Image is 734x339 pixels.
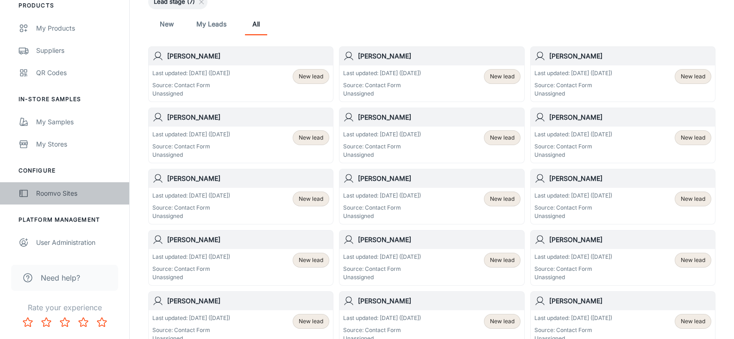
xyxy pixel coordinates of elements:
[530,46,715,102] a: [PERSON_NAME]Last updated: [DATE] ([DATE])Source: Contact FormUnassignedNew lead
[152,90,230,98] p: Unassigned
[299,195,323,203] span: New lead
[681,195,705,203] span: New lead
[152,326,230,334] p: Source: Contact Form
[167,112,329,122] h6: [PERSON_NAME]
[343,90,421,98] p: Unassigned
[549,51,711,61] h6: [PERSON_NAME]
[534,69,612,77] p: Last updated: [DATE] ([DATE])
[299,72,323,81] span: New lead
[152,130,230,139] p: Last updated: [DATE] ([DATE])
[358,112,520,122] h6: [PERSON_NAME]
[152,192,230,200] p: Last updated: [DATE] ([DATE])
[343,151,421,159] p: Unassigned
[56,313,74,332] button: Rate 3 star
[167,51,329,61] h6: [PERSON_NAME]
[93,313,111,332] button: Rate 5 star
[152,204,230,212] p: Source: Contact Form
[74,313,93,332] button: Rate 4 star
[530,108,715,163] a: [PERSON_NAME]Last updated: [DATE] ([DATE])Source: Contact FormUnassignedNew lead
[530,169,715,224] a: [PERSON_NAME]Last updated: [DATE] ([DATE])Source: Contact FormUnassignedNew lead
[148,169,333,224] a: [PERSON_NAME]Last updated: [DATE] ([DATE])Source: Contact FormUnassignedNew lead
[299,256,323,264] span: New lead
[549,296,711,306] h6: [PERSON_NAME]
[681,72,705,81] span: New lead
[534,273,612,281] p: Unassigned
[36,188,120,198] div: Roomvo Sites
[152,314,230,322] p: Last updated: [DATE] ([DATE])
[299,317,323,326] span: New lead
[36,139,120,149] div: My Stores
[534,81,612,90] p: Source: Contact Form
[148,230,333,286] a: [PERSON_NAME]Last updated: [DATE] ([DATE])Source: Contact FormUnassignedNew lead
[343,204,421,212] p: Source: Contact Form
[152,265,230,273] p: Source: Contact Form
[245,13,267,35] a: All
[148,46,333,102] a: [PERSON_NAME]Last updated: [DATE] ([DATE])Source: Contact FormUnassignedNew lead
[36,45,120,56] div: Suppliers
[343,253,421,261] p: Last updated: [DATE] ([DATE])
[36,23,120,33] div: My Products
[534,192,612,200] p: Last updated: [DATE] ([DATE])
[343,265,421,273] p: Source: Contact Form
[37,313,56,332] button: Rate 2 star
[152,142,230,151] p: Source: Contact Form
[343,326,421,334] p: Source: Contact Form
[530,230,715,286] a: [PERSON_NAME]Last updated: [DATE] ([DATE])Source: Contact FormUnassignedNew lead
[343,130,421,139] p: Last updated: [DATE] ([DATE])
[36,117,120,127] div: My Samples
[534,151,612,159] p: Unassigned
[152,253,230,261] p: Last updated: [DATE] ([DATE])
[534,253,612,261] p: Last updated: [DATE] ([DATE])
[549,235,711,245] h6: [PERSON_NAME]
[156,13,178,35] a: New
[299,134,323,142] span: New lead
[534,326,612,334] p: Source: Contact Form
[358,51,520,61] h6: [PERSON_NAME]
[358,173,520,184] h6: [PERSON_NAME]
[339,46,524,102] a: [PERSON_NAME]Last updated: [DATE] ([DATE])Source: Contact FormUnassignedNew lead
[490,72,514,81] span: New lead
[358,235,520,245] h6: [PERSON_NAME]
[681,317,705,326] span: New lead
[534,130,612,139] p: Last updated: [DATE] ([DATE])
[167,173,329,184] h6: [PERSON_NAME]
[152,69,230,77] p: Last updated: [DATE] ([DATE])
[7,302,122,313] p: Rate your experience
[343,142,421,151] p: Source: Contact Form
[490,317,514,326] span: New lead
[36,68,120,78] div: QR Codes
[534,142,612,151] p: Source: Contact Form
[167,296,329,306] h6: [PERSON_NAME]
[19,313,37,332] button: Rate 1 star
[343,69,421,77] p: Last updated: [DATE] ([DATE])
[152,273,230,281] p: Unassigned
[534,265,612,273] p: Source: Contact Form
[152,81,230,90] p: Source: Contact Form
[339,108,524,163] a: [PERSON_NAME]Last updated: [DATE] ([DATE])Source: Contact FormUnassignedNew lead
[534,212,612,220] p: Unassigned
[339,169,524,224] a: [PERSON_NAME]Last updated: [DATE] ([DATE])Source: Contact FormUnassignedNew lead
[490,134,514,142] span: New lead
[681,256,705,264] span: New lead
[343,212,421,220] p: Unassigned
[490,195,514,203] span: New lead
[167,235,329,245] h6: [PERSON_NAME]
[36,237,120,248] div: User Administration
[549,112,711,122] h6: [PERSON_NAME]
[343,81,421,90] p: Source: Contact Form
[152,151,230,159] p: Unassigned
[41,272,80,283] span: Need help?
[148,108,333,163] a: [PERSON_NAME]Last updated: [DATE] ([DATE])Source: Contact FormUnassignedNew lead
[534,90,612,98] p: Unassigned
[534,204,612,212] p: Source: Contact Form
[490,256,514,264] span: New lead
[152,212,230,220] p: Unassigned
[343,192,421,200] p: Last updated: [DATE] ([DATE])
[358,296,520,306] h6: [PERSON_NAME]
[343,273,421,281] p: Unassigned
[196,13,226,35] a: My Leads
[339,230,524,286] a: [PERSON_NAME]Last updated: [DATE] ([DATE])Source: Contact FormUnassignedNew lead
[534,314,612,322] p: Last updated: [DATE] ([DATE])
[681,134,705,142] span: New lead
[343,314,421,322] p: Last updated: [DATE] ([DATE])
